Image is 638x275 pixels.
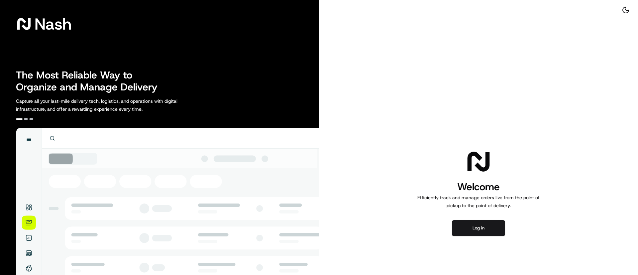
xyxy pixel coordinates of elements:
button: Log in [452,220,505,236]
h1: Welcome [415,180,542,194]
h2: The Most Reliable Way to Organize and Manage Delivery [16,69,165,93]
span: Nash [35,17,71,31]
p: Efficiently track and manage orders live from the point of pickup to the point of delivery. [415,194,542,209]
p: Capture all your last-mile delivery tech, logistics, and operations with digital infrastructure, ... [16,97,207,113]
